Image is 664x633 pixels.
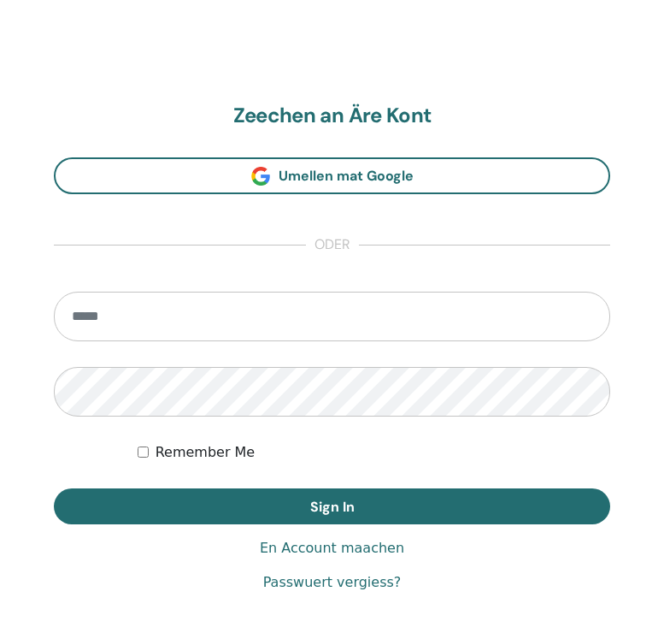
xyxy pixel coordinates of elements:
h2: Zeechen an Äre Kont [54,104,610,128]
span: oder [306,235,359,256]
div: Keep me authenticated indefinitely or until I manually logout [138,442,610,463]
span: Sign In [310,498,355,516]
label: Remember Me [156,442,256,463]
a: En Account maachen [260,538,404,559]
a: Umellen mat Google [54,157,610,194]
button: Sign In [54,488,610,524]
a: Passwuert vergiess? [263,572,402,593]
span: Umellen mat Google [279,167,414,185]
